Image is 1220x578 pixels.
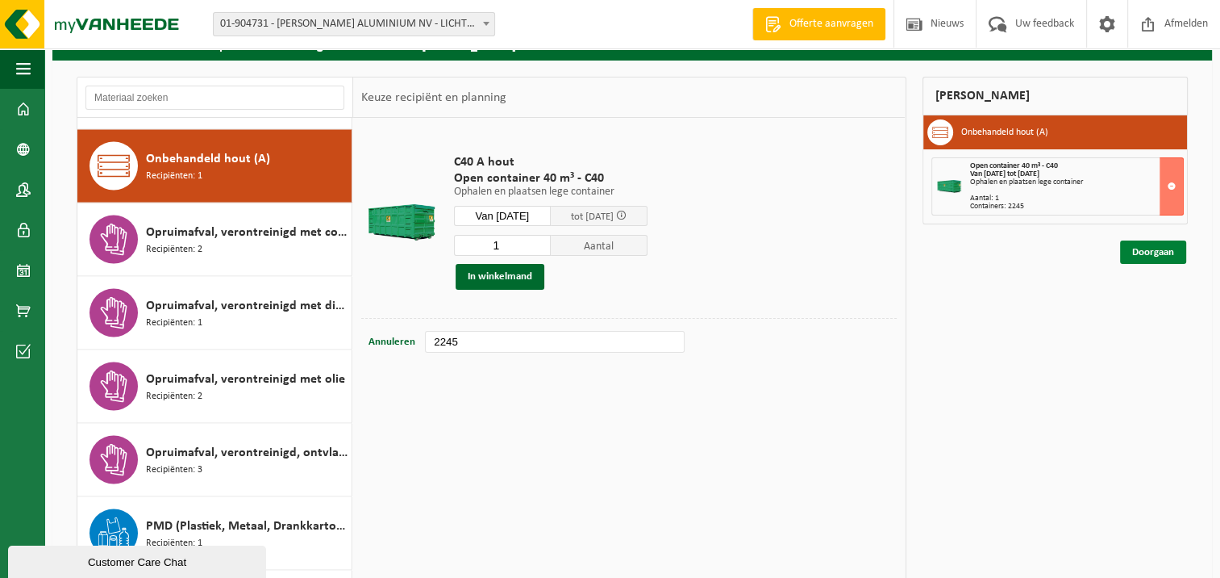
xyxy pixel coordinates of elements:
[146,516,348,535] span: PMD (Plastiek, Metaal, Drankkartons) (bedrijven)
[77,129,352,203] button: Onbehandeld hout (A) Recipiënten: 1
[77,350,352,423] button: Opruimafval, verontreinigd met olie Recipiënten: 2
[8,542,269,578] iframe: chat widget
[77,203,352,276] button: Opruimafval, verontreinigd met corrosieve producten Recipiënten: 2
[85,86,344,110] input: Materiaal zoeken
[454,206,551,226] input: Selecteer datum
[77,496,352,570] button: PMD (Plastiek, Metaal, Drankkartons) (bedrijven) Recipiënten: 1
[571,212,614,222] span: tot [DATE]
[146,241,202,257] span: Recipiënten: 2
[785,16,877,32] span: Offerte aanvragen
[213,12,495,36] span: 01-904731 - REMI CLAEYS ALUMINIUM NV - LICHTERVELDE
[146,149,270,168] span: Onbehandeld hout (A)
[146,462,202,477] span: Recipiënten: 3
[456,264,544,290] button: In winkelmand
[368,337,415,347] span: Annuleren
[146,535,202,551] span: Recipiënten: 1
[77,423,352,496] button: Opruimafval, verontreinigd, ontvlambaar Recipiënten: 3
[353,77,514,118] div: Keuze recipiënt en planning
[551,235,647,256] span: Aantal
[77,276,352,350] button: Opruimafval, verontreinigd met diverse gevaarlijke afvalstoffen Recipiënten: 1
[146,222,348,241] span: Opruimafval, verontreinigd met corrosieve producten
[970,170,1039,178] strong: Van [DATE] tot [DATE]
[146,168,202,183] span: Recipiënten: 1
[146,388,202,404] span: Recipiënten: 2
[970,203,1184,211] div: Containers: 2245
[970,195,1184,203] div: Aantal: 1
[454,170,647,186] span: Open container 40 m³ - C40
[214,13,494,36] span: 01-904731 - REMI CLAEYS ALUMINIUM NV - LICHTERVELDE
[454,186,647,198] p: Ophalen en plaatsen lege container
[970,161,1058,170] span: Open container 40 m³ - C40
[146,315,202,330] span: Recipiënten: 1
[961,119,1048,145] h3: Onbehandeld hout (A)
[922,77,1189,115] div: [PERSON_NAME]
[146,442,348,462] span: Opruimafval, verontreinigd, ontvlambaar
[970,178,1184,186] div: Ophalen en plaatsen lege container
[146,369,345,388] span: Opruimafval, verontreinigd met olie
[146,295,348,315] span: Opruimafval, verontreinigd met diverse gevaarlijke afvalstoffen
[425,331,685,353] input: bv. C10-005
[454,154,647,170] span: C40 A hout
[752,8,885,40] a: Offerte aanvragen
[1120,241,1186,264] a: Doorgaan
[367,331,417,354] button: Annuleren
